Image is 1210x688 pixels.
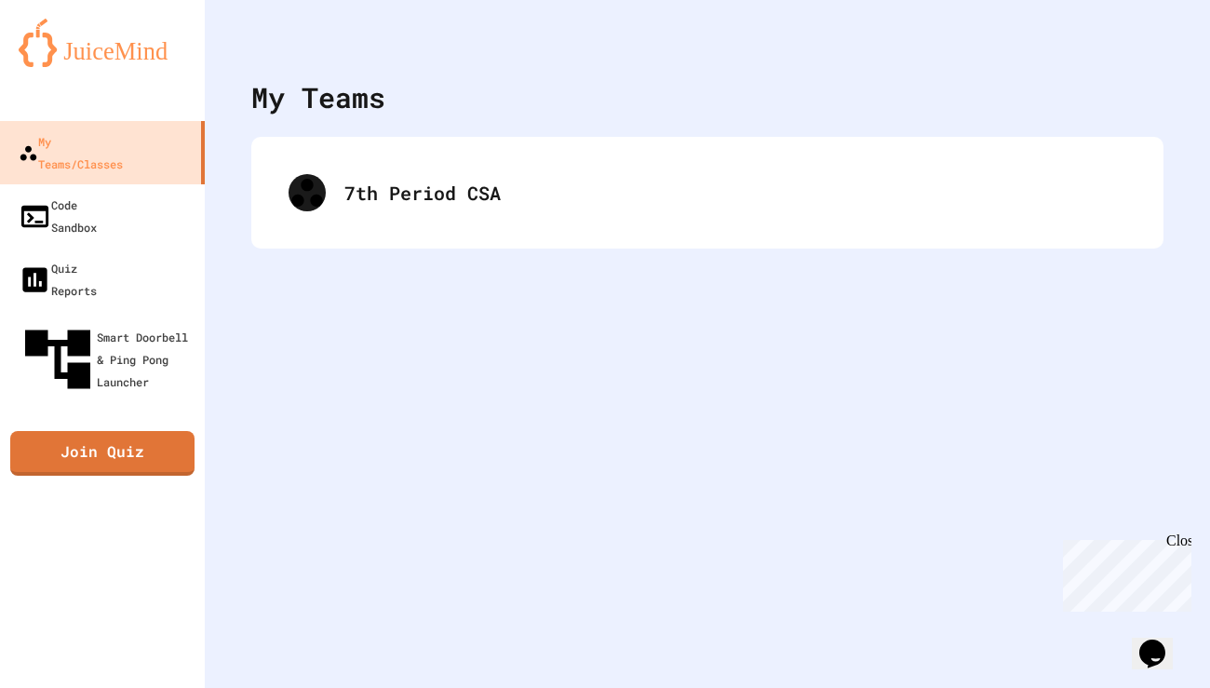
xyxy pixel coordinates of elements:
div: Quiz Reports [19,257,97,302]
iframe: chat widget [1055,533,1191,612]
a: Join Quiz [10,431,195,476]
div: My Teams [251,76,385,118]
div: Code Sandbox [19,194,97,238]
div: Chat with us now!Close [7,7,128,118]
img: logo-orange.svg [19,19,186,67]
div: 7th Period CSA [270,155,1145,230]
div: Smart Doorbell & Ping Pong Launcher [19,320,197,398]
div: 7th Period CSA [344,179,1126,207]
div: My Teams/Classes [19,130,123,175]
iframe: chat widget [1132,614,1191,669]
